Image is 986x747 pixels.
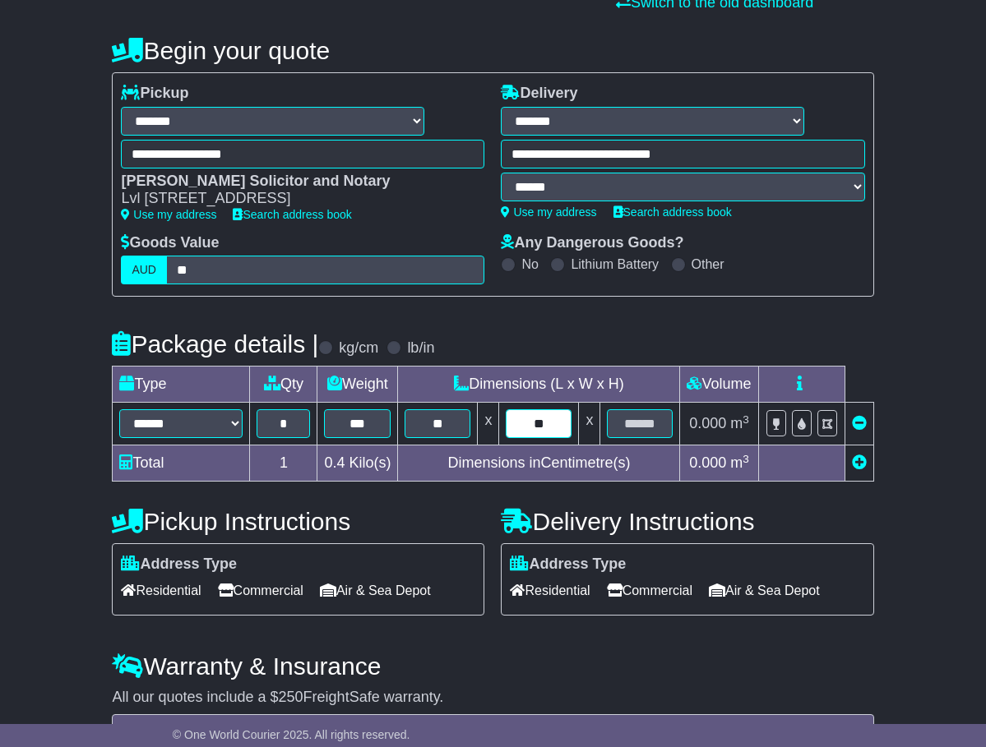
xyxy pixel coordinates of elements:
[501,205,596,219] a: Use my address
[317,367,398,403] td: Weight
[250,367,317,403] td: Qty
[112,652,873,680] h4: Warranty & Insurance
[680,367,758,403] td: Volume
[279,689,303,705] span: 250
[113,367,250,403] td: Type
[112,689,873,707] div: All our quotes include a $ FreightSafe warranty.
[579,403,600,445] td: x
[121,190,468,208] div: Lvl [STREET_ADDRESS]
[730,415,749,431] span: m
[113,445,250,482] td: Total
[501,234,683,252] label: Any Dangerous Goods?
[607,578,692,603] span: Commercial
[613,205,732,219] a: Search address book
[324,454,345,471] span: 0.4
[730,454,749,471] span: m
[250,445,317,482] td: 1
[121,256,167,284] label: AUD
[692,256,724,272] label: Other
[320,578,431,603] span: Air & Sea Depot
[218,578,303,603] span: Commercial
[709,578,820,603] span: Air & Sea Depot
[510,578,590,603] span: Residential
[398,445,680,482] td: Dimensions in Centimetre(s)
[852,415,867,431] a: Remove this item
[112,330,318,357] h4: Package details |
[173,728,410,741] span: © One World Courier 2025. All rights reserved.
[112,37,873,64] h4: Begin your quote
[521,256,538,272] label: No
[743,413,749,426] sup: 3
[121,173,468,191] div: [PERSON_NAME] Solicitor and Notary
[571,256,659,272] label: Lithium Battery
[121,578,201,603] span: Residential
[689,454,726,471] span: 0.000
[852,454,867,471] a: Add new item
[233,208,351,221] a: Search address book
[121,208,216,221] a: Use my address
[339,339,378,357] label: kg/cm
[112,508,484,535] h4: Pickup Instructions
[121,556,237,574] label: Address Type
[478,403,499,445] td: x
[689,415,726,431] span: 0.000
[121,234,219,252] label: Goods Value
[407,339,434,357] label: lb/in
[510,556,626,574] label: Address Type
[121,85,188,103] label: Pickup
[317,445,398,482] td: Kilo(s)
[743,453,749,465] sup: 3
[501,508,873,535] h4: Delivery Instructions
[501,85,577,103] label: Delivery
[398,367,680,403] td: Dimensions (L x W x H)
